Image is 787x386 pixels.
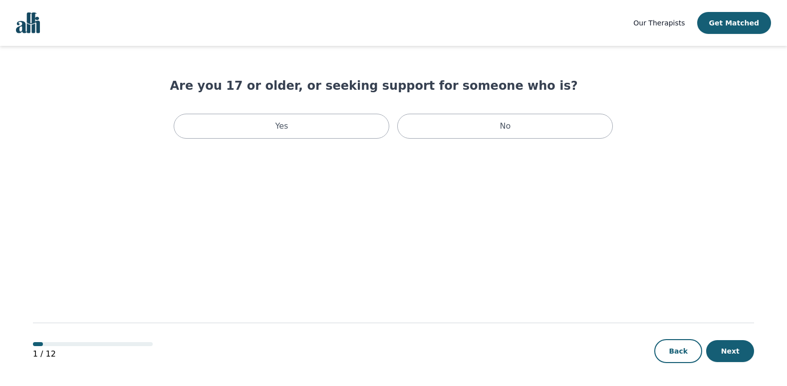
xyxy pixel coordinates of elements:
span: Our Therapists [633,19,685,27]
button: Get Matched [697,12,771,34]
p: Yes [275,120,288,132]
button: Next [706,340,754,362]
img: alli logo [16,12,40,33]
p: No [500,120,511,132]
button: Back [654,339,702,363]
p: 1 / 12 [33,348,153,360]
a: Our Therapists [633,17,685,29]
h1: Are you 17 or older, or seeking support for someone who is? [170,78,617,94]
